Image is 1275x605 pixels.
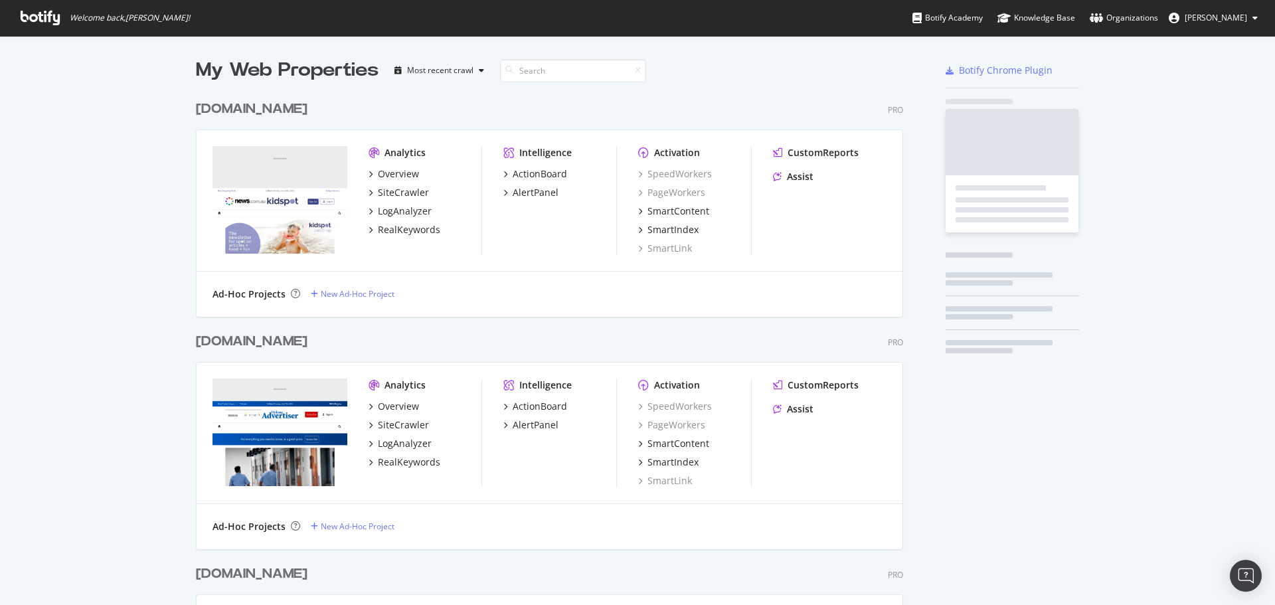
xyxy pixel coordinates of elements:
a: Overview [369,167,419,181]
a: SiteCrawler [369,186,429,199]
div: RealKeywords [378,456,440,469]
div: Open Intercom Messenger [1230,560,1262,592]
div: Most recent crawl [407,66,473,74]
div: Analytics [384,379,426,392]
span: Thomas Ashworth [1185,12,1247,23]
div: New Ad-Hoc Project [321,521,394,532]
div: New Ad-Hoc Project [321,288,394,300]
div: Pro [888,569,903,580]
div: SmartContent [647,437,709,450]
div: AlertPanel [513,418,558,432]
a: PageWorkers [638,186,705,199]
a: RealKeywords [369,223,440,236]
div: Knowledge Base [997,11,1075,25]
a: LogAnalyzer [369,437,432,450]
a: RealKeywords [369,456,440,469]
a: Assist [773,170,813,183]
div: ActionBoard [513,167,567,181]
div: Pro [888,337,903,348]
div: [DOMAIN_NAME] [196,564,307,584]
div: Assist [787,402,813,416]
a: AlertPanel [503,418,558,432]
a: SpeedWorkers [638,400,712,413]
a: SmartLink [638,474,692,487]
div: [DOMAIN_NAME] [196,332,307,351]
a: LogAnalyzer [369,205,432,218]
div: Overview [378,400,419,413]
div: SiteCrawler [378,418,429,432]
a: SmartLink [638,242,692,255]
a: Assist [773,402,813,416]
a: New Ad-Hoc Project [311,288,394,300]
a: SmartContent [638,437,709,450]
input: Search [500,59,646,82]
a: [DOMAIN_NAME] [196,564,313,584]
a: AlertPanel [503,186,558,199]
div: ActionBoard [513,400,567,413]
div: Botify Chrome Plugin [959,64,1053,77]
div: LogAnalyzer [378,437,432,450]
div: Activation [654,146,700,159]
a: [DOMAIN_NAME] [196,100,313,119]
a: CustomReports [773,379,859,392]
div: SmartContent [647,205,709,218]
div: Assist [787,170,813,183]
div: Organizations [1090,11,1158,25]
div: CustomReports [788,146,859,159]
a: [DOMAIN_NAME] [196,332,313,351]
span: Welcome back, [PERSON_NAME] ! [70,13,190,23]
div: SmartIndex [647,223,699,236]
a: CustomReports [773,146,859,159]
a: ActionBoard [503,400,567,413]
a: ActionBoard [503,167,567,181]
div: Pro [888,104,903,116]
button: Most recent crawl [389,60,489,81]
div: SmartIndex [647,456,699,469]
div: Botify Academy [912,11,983,25]
div: Ad-Hoc Projects [212,520,286,533]
div: My Web Properties [196,57,379,84]
a: PageWorkers [638,418,705,432]
div: Overview [378,167,419,181]
div: Activation [654,379,700,392]
div: Intelligence [519,379,572,392]
button: [PERSON_NAME] [1158,7,1268,29]
img: www.kidspot.com.au [212,146,347,254]
a: New Ad-Hoc Project [311,521,394,532]
img: www.geelongadvertiser.com.au [212,379,347,486]
a: Overview [369,400,419,413]
a: SmartIndex [638,456,699,469]
a: SmartContent [638,205,709,218]
div: AlertPanel [513,186,558,199]
div: RealKeywords [378,223,440,236]
div: Analytics [384,146,426,159]
div: Intelligence [519,146,572,159]
a: SpeedWorkers [638,167,712,181]
a: SiteCrawler [369,418,429,432]
div: Ad-Hoc Projects [212,288,286,301]
a: SmartIndex [638,223,699,236]
a: Botify Chrome Plugin [946,64,1053,77]
div: [DOMAIN_NAME] [196,100,307,119]
div: CustomReports [788,379,859,392]
div: LogAnalyzer [378,205,432,218]
div: SiteCrawler [378,186,429,199]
